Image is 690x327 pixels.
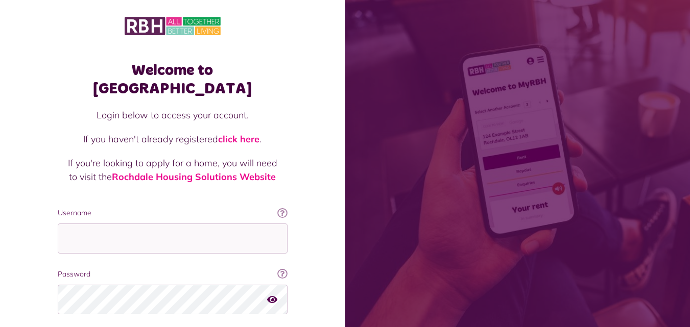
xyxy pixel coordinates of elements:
p: If you're looking to apply for a home, you will need to visit the [68,156,277,184]
img: MyRBH [125,15,221,37]
a: Rochdale Housing Solutions Website [112,171,276,183]
label: Username [58,208,288,218]
p: Login below to access your account. [68,108,277,122]
p: If you haven't already registered . [68,132,277,146]
label: Password [58,269,288,280]
h1: Welcome to [GEOGRAPHIC_DATA] [58,61,288,98]
a: click here [218,133,259,145]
